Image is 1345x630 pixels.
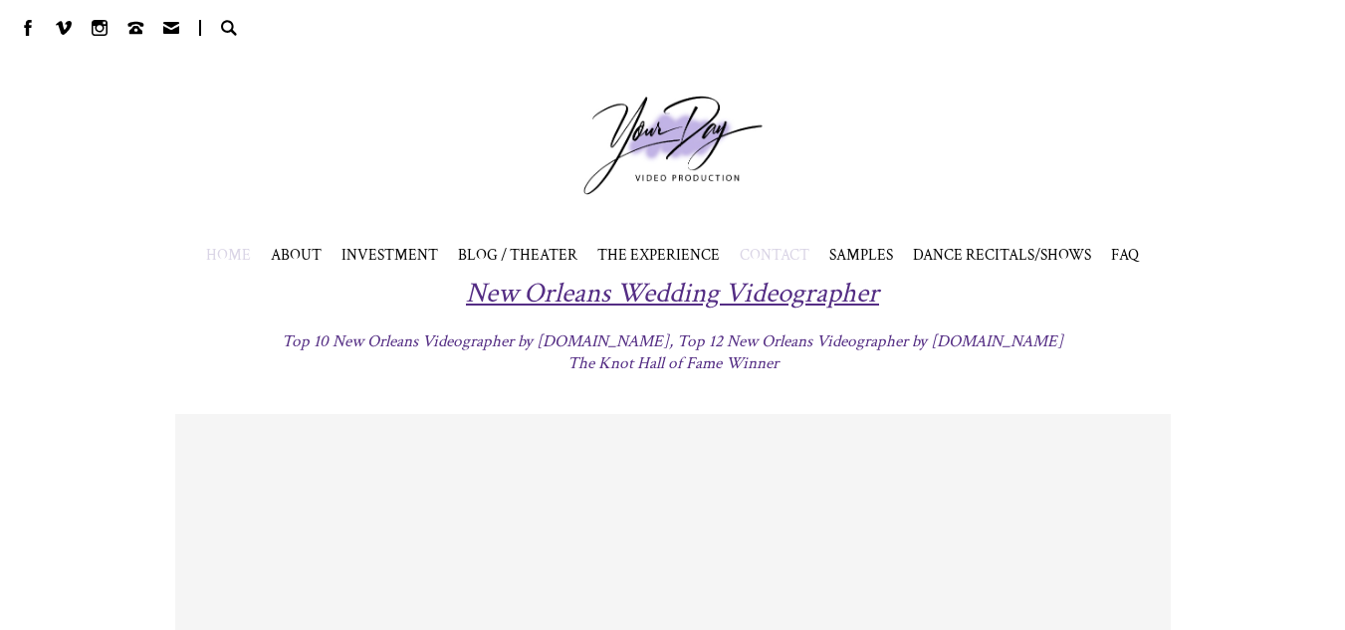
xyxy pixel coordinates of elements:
span: New Orleans Wedding Videographer [466,275,879,312]
a: ABOUT [271,245,322,265]
span: Top 10 New Orleans Videographer by [DOMAIN_NAME], Top 12 New Orleans Videographer by [DOMAIN_NAME] [282,330,1063,352]
span: DANCE RECITALS/SHOWS [913,245,1091,265]
span: The Knot Hall of Fame Winner [567,352,779,374]
a: CONTACT [740,245,809,265]
a: BLOG / THEATER [458,245,577,265]
span: SAMPLES [829,245,893,265]
a: Your Day Production Logo [554,66,792,225]
a: FAQ [1111,245,1139,265]
a: THE EXPERIENCE [597,245,720,265]
a: HOME [206,245,251,265]
a: INVESTMENT [341,245,438,265]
